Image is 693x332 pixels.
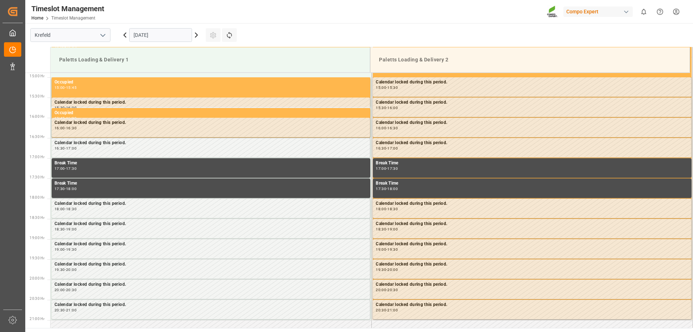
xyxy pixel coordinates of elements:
div: 16:00 [387,106,398,109]
div: Paletts Loading & Delivery 2 [376,53,684,66]
div: 21:00 [387,309,398,312]
input: DD.MM.YYYY [129,28,192,42]
div: Occupied [55,79,367,86]
div: 15:45 [55,117,65,120]
div: 16:30 [387,126,398,130]
span: 15:00 Hr [30,74,44,78]
button: Help Center [652,4,668,20]
div: Calendar locked during this period. [376,261,688,268]
div: - [386,126,387,130]
div: 17:30 [376,187,386,190]
div: 16:00 [66,106,77,109]
div: 19:00 [376,248,386,251]
div: - [65,187,66,190]
div: Calendar locked during this period. [376,200,688,207]
span: 20:00 Hr [30,276,44,280]
div: 17:00 [376,167,386,170]
div: 19:00 [387,228,398,231]
span: 19:00 Hr [30,236,44,240]
div: Calendar locked during this period. [55,119,367,126]
div: 16:30 [55,147,65,150]
div: Calendar locked during this period. [376,241,688,248]
div: - [65,117,66,120]
div: Occupied [55,109,367,117]
div: 18:30 [66,207,77,211]
div: 16:30 [66,126,77,130]
div: 15:30 [387,86,398,89]
div: - [65,288,66,292]
div: - [386,167,387,170]
img: Screenshot%202023-09-29%20at%2010.02.21.png_1712312052.png [547,5,558,18]
div: 18:00 [55,207,65,211]
div: 21:00 [66,309,77,312]
div: Calendar locked during this period. [55,281,367,288]
div: Compo Expert [563,7,633,17]
input: Type to search/select [30,28,110,42]
div: - [386,309,387,312]
div: - [65,167,66,170]
div: - [65,248,66,251]
div: 15:00 [376,86,386,89]
div: - [65,106,66,109]
button: show 0 new notifications [636,4,652,20]
div: - [386,147,387,150]
div: - [386,228,387,231]
div: 15:30 [376,106,386,109]
div: 17:30 [66,167,77,170]
div: - [65,126,66,130]
div: 20:30 [387,288,398,292]
div: Calendar locked during this period. [376,119,688,126]
div: Calendar locked during this period. [55,200,367,207]
div: Break Time [376,160,689,167]
div: 15:00 [55,86,65,89]
span: 19:30 Hr [30,256,44,260]
div: - [386,288,387,292]
div: 20:00 [55,288,65,292]
div: Calendar locked during this period. [376,281,688,288]
div: 20:30 [55,309,65,312]
div: - [386,106,387,109]
span: 16:30 Hr [30,135,44,139]
div: 20:00 [376,288,386,292]
div: 18:00 [376,207,386,211]
a: Home [31,16,43,21]
div: 19:30 [376,268,386,271]
div: 19:30 [387,248,398,251]
div: 20:00 [66,268,77,271]
span: 16:00 Hr [30,115,44,118]
div: Calendar locked during this period. [55,220,367,228]
div: 18:00 [387,187,398,190]
div: 17:00 [55,167,65,170]
div: - [65,228,66,231]
div: Calendar locked during this period. [55,301,367,309]
span: 18:30 Hr [30,216,44,220]
div: 17:00 [66,147,77,150]
div: 18:00 [66,187,77,190]
div: 18:30 [376,228,386,231]
div: 17:00 [387,147,398,150]
div: 19:30 [66,248,77,251]
div: Calendar locked during this period. [55,241,367,248]
div: 15:45 [66,86,77,89]
div: 16:00 [376,126,386,130]
div: Calendar locked during this period. [55,139,367,147]
span: 17:30 Hr [30,175,44,179]
div: - [65,268,66,271]
span: 15:30 Hr [30,94,44,98]
div: Break Time [376,180,689,187]
div: Break Time [55,160,367,167]
div: 19:00 [66,228,77,231]
div: 17:30 [387,167,398,170]
div: Calendar locked during this period. [55,99,367,106]
div: - [65,207,66,211]
div: Calendar locked during this period. [376,301,688,309]
button: open menu [97,30,108,41]
div: - [65,147,66,150]
div: - [386,86,387,89]
div: - [386,207,387,211]
div: - [386,248,387,251]
div: 17:30 [55,187,65,190]
span: 17:00 Hr [30,155,44,159]
div: 18:30 [55,228,65,231]
div: Calendar locked during this period. [376,79,688,86]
